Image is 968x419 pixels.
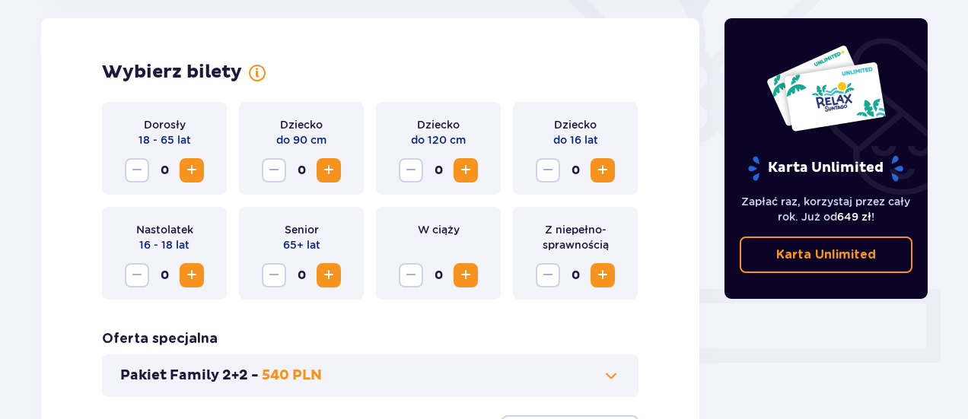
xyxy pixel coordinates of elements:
p: W ciąży [418,222,460,237]
p: do 120 cm [411,132,466,148]
p: Dorosły [144,117,186,132]
span: 0 [426,263,451,287]
button: Zmniejsz [262,263,286,287]
p: 16 - 18 lat [139,237,189,252]
a: Karta Unlimited [740,236,913,273]
button: Zmniejsz [399,158,423,183]
p: Karta Unlimited [776,246,876,263]
p: Z niepełno­sprawnością [525,222,626,252]
button: Zwiększ [180,263,204,287]
p: Pakiet Family 2+2 - [120,367,259,385]
span: 0 [152,158,177,183]
img: Dwie karty całoroczne do Suntago z napisem 'UNLIMITED RELAX', na białym tle z tropikalnymi liśćmi... [766,44,887,132]
button: Zmniejsz [125,158,149,183]
button: Zmniejsz [536,263,560,287]
button: Zmniejsz [536,158,560,183]
p: Dziecko [280,117,323,132]
p: Dziecko [417,117,460,132]
p: do 16 lat [553,132,598,148]
button: Zwiększ [591,158,615,183]
h2: Wybierz bilety [102,61,242,84]
span: 0 [289,158,314,183]
p: Dziecko [554,117,597,132]
p: Nastolatek [136,222,193,237]
span: 0 [289,263,314,287]
button: Zwiększ [180,158,204,183]
p: 18 - 65 lat [139,132,191,148]
span: 649 zł [837,211,871,223]
button: Zwiększ [591,263,615,287]
p: Zapłać raz, korzystaj przez cały rok. Już od ! [740,194,913,224]
span: 0 [563,158,587,183]
span: 0 [563,263,587,287]
span: 0 [152,263,177,287]
p: Senior [285,222,319,237]
button: Zmniejsz [399,263,423,287]
p: 540 PLN [262,367,322,385]
h3: Oferta specjalna [102,330,218,348]
button: Zmniejsz [125,263,149,287]
button: Zmniejsz [262,158,286,183]
button: Zwiększ [454,158,478,183]
span: 0 [426,158,451,183]
p: 65+ lat [283,237,320,252]
button: Zwiększ [454,263,478,287]
button: Pakiet Family 2+2 -540 PLN [120,367,620,385]
p: Karta Unlimited [747,155,905,182]
p: do 90 cm [276,132,326,148]
button: Zwiększ [317,263,341,287]
button: Zwiększ [317,158,341,183]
